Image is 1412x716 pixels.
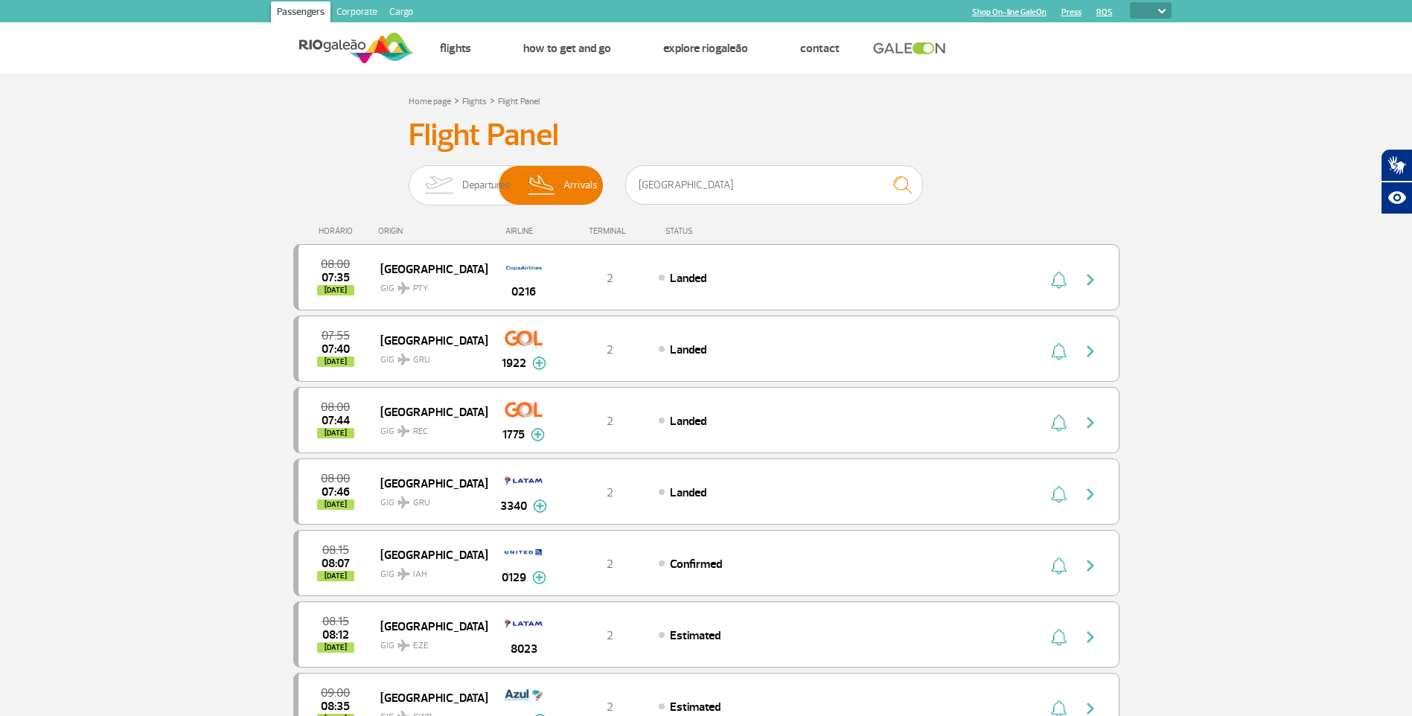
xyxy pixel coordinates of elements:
[397,425,410,437] img: destiny_airplane.svg
[670,485,706,500] span: Landed
[415,166,462,205] img: slider-embarque
[607,628,613,643] span: 2
[322,330,350,341] span: 2025-08-25 07:55:00
[380,688,476,707] span: [GEOGRAPHIC_DATA]
[663,41,748,56] a: Explore RIOgaleão
[561,226,658,236] div: TERMINAL
[317,499,354,510] span: [DATE]
[607,342,613,357] span: 2
[380,545,476,564] span: [GEOGRAPHIC_DATA]
[462,96,487,107] a: Flights
[397,496,410,508] img: destiny_airplane.svg
[607,700,613,715] span: 2
[380,259,476,278] span: [GEOGRAPHIC_DATA]
[462,166,510,205] span: Departures
[1051,414,1067,432] img: sino-painel-voo.svg
[321,473,350,484] span: 2025-08-25 08:00:00
[1381,149,1412,214] div: Plugin de acessibilidade da Hand Talk.
[511,640,537,658] span: 8023
[380,616,476,636] span: [GEOGRAPHIC_DATA]
[322,487,350,497] span: 2025-08-25 07:46:00
[380,473,476,493] span: [GEOGRAPHIC_DATA]
[670,700,721,715] span: Estimated
[1096,7,1113,17] a: RQS
[413,496,430,510] span: GRU
[658,226,779,236] div: STATUS
[1051,557,1067,575] img: sino-painel-voo.svg
[670,342,706,357] span: Landed
[321,688,350,698] span: 2025-08-25 09:00:00
[1082,342,1099,360] img: seta-direita-painel-voo.svg
[800,41,840,56] a: Contact
[498,96,540,107] a: Flight Panel
[397,639,410,651] img: destiny_airplane.svg
[511,283,536,301] span: 0216
[397,354,410,365] img: destiny_airplane.svg
[413,282,428,295] span: PTY
[607,557,613,572] span: 2
[607,271,613,286] span: 2
[1082,628,1099,646] img: seta-direita-painel-voo.svg
[380,274,476,295] span: GIG
[322,616,349,627] span: 2025-08-25 08:15:00
[454,92,459,109] a: >
[1051,271,1067,289] img: sino-painel-voo.svg
[1051,342,1067,360] img: sino-painel-voo.svg
[380,560,476,581] span: GIG
[523,41,611,56] a: How to get and go
[670,414,706,429] span: Landed
[1381,182,1412,214] button: Abrir recursos assistivos.
[670,628,721,643] span: Estimated
[380,330,476,350] span: [GEOGRAPHIC_DATA]
[1051,628,1067,646] img: sino-painel-voo.svg
[322,344,350,354] span: 2025-08-25 07:40:35
[532,571,546,584] img: mais-info-painel-voo.svg
[532,357,546,370] img: mais-info-painel-voo.svg
[1082,485,1099,503] img: seta-direita-painel-voo.svg
[413,568,427,581] span: IAH
[1381,149,1412,182] button: Abrir tradutor de língua de sinais.
[271,1,330,25] a: Passengers
[502,426,525,444] span: 1775
[378,226,487,236] div: ORIGIN
[1082,414,1099,432] img: seta-direita-painel-voo.svg
[322,272,350,283] span: 2025-08-25 07:35:00
[1082,271,1099,289] img: seta-direita-painel-voo.svg
[440,41,471,56] a: Flights
[972,7,1047,17] a: Shop On-line GaleOn
[380,417,476,438] span: GIG
[317,357,354,367] span: [DATE]
[500,497,527,515] span: 3340
[322,415,350,426] span: 2025-08-25 07:44:00
[317,285,354,295] span: [DATE]
[321,701,350,712] span: 2025-08-25 08:35:00
[502,569,526,586] span: 0129
[490,92,495,109] a: >
[322,545,349,555] span: 2025-08-25 08:15:00
[321,259,350,269] span: 2025-08-25 08:00:00
[502,354,526,372] span: 1922
[531,428,545,441] img: mais-info-painel-voo.svg
[409,96,451,107] a: Home page
[298,226,379,236] div: HORÁRIO
[533,499,547,513] img: mais-info-painel-voo.svg
[487,226,561,236] div: AIRLINE
[380,488,476,510] span: GIG
[563,166,598,205] span: Arrivals
[383,1,419,25] a: Cargo
[380,345,476,367] span: GIG
[1061,7,1082,17] a: Press
[317,428,354,438] span: [DATE]
[1051,485,1067,503] img: sino-painel-voo.svg
[317,571,354,581] span: [DATE]
[607,485,613,500] span: 2
[520,166,564,205] img: slider-desembarque
[1082,557,1099,575] img: seta-direita-painel-voo.svg
[670,557,722,572] span: Confirmed
[670,271,706,286] span: Landed
[625,165,923,205] input: Flight, city or airline
[330,1,383,25] a: Corporate
[413,354,430,367] span: GRU
[380,402,476,421] span: [GEOGRAPHIC_DATA]
[321,402,350,412] span: 2025-08-25 08:00:00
